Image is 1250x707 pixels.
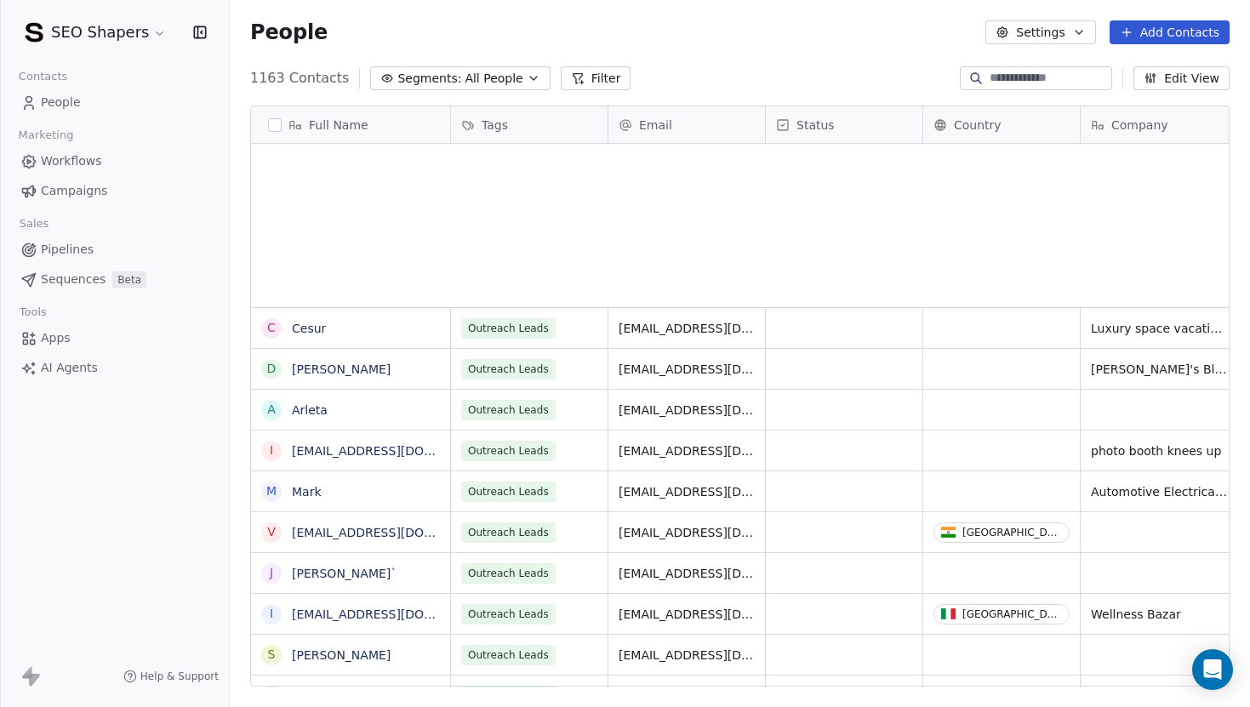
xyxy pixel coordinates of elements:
[41,329,71,347] span: Apps
[292,485,322,499] a: Mark
[14,265,215,294] a: SequencesBeta
[268,646,276,664] div: S
[14,147,215,175] a: Workflows
[292,526,500,539] a: [EMAIL_ADDRESS][DOMAIN_NAME]
[292,322,326,335] a: Cesur
[14,177,215,205] a: Campaigns
[461,482,556,502] span: Outreach Leads
[766,106,922,143] div: Status
[1091,606,1227,623] span: Wellness Bazar
[250,20,328,45] span: People
[11,64,75,89] span: Contacts
[461,359,556,379] span: Outreach Leads
[251,106,450,143] div: Full Name
[461,604,556,624] span: Outreach Leads
[1111,117,1168,134] span: Company
[482,117,508,134] span: Tags
[619,442,755,459] span: [EMAIL_ADDRESS][DOMAIN_NAME]
[451,106,608,143] div: Tags
[251,144,451,687] div: grid
[1091,687,1227,704] span: Mg General Auto Services
[140,670,219,683] span: Help & Support
[461,441,556,461] span: Outreach Leads
[639,117,672,134] span: Email
[270,564,273,582] div: J
[24,22,44,43] img: SEO-Shapers-Favicon.png
[954,117,1002,134] span: Country
[619,361,755,378] span: [EMAIL_ADDRESS][DOMAIN_NAME]
[1110,20,1230,44] button: Add Contacts
[309,117,368,134] span: Full Name
[41,152,102,170] span: Workflows
[11,123,81,148] span: Marketing
[619,524,755,541] span: [EMAIL_ADDRESS][DOMAIN_NAME]
[1192,649,1233,690] div: Open Intercom Messenger
[266,482,277,500] div: M
[14,236,215,264] a: Pipelines
[962,527,1062,539] div: [GEOGRAPHIC_DATA]
[41,182,107,200] span: Campaigns
[962,608,1062,620] div: [GEOGRAPHIC_DATA]
[12,211,56,237] span: Sales
[270,605,273,623] div: i
[41,271,106,288] span: Sequences
[41,359,98,377] span: AI Agents
[461,318,556,339] span: Outreach Leads
[1133,66,1230,90] button: Edit View
[1081,106,1237,143] div: Company
[461,522,556,543] span: Outreach Leads
[267,523,276,541] div: v
[20,18,170,47] button: SEO Shapers
[619,320,755,337] span: [EMAIL_ADDRESS][DOMAIN_NAME]
[923,106,1080,143] div: Country
[619,687,755,704] span: [EMAIL_ADDRESS][DOMAIN_NAME]
[465,70,522,88] span: All People
[561,66,631,90] button: Filter
[292,444,500,458] a: [EMAIL_ADDRESS][DOMAIN_NAME]
[267,319,276,337] div: C
[985,20,1095,44] button: Settings
[619,565,755,582] span: [EMAIL_ADDRESS][DOMAIN_NAME]
[1091,320,1227,337] span: Luxury space vacations home rental
[123,670,219,683] a: Help & Support
[41,241,94,259] span: Pipelines
[267,360,277,378] div: D
[796,117,835,134] span: Status
[619,402,755,419] span: [EMAIL_ADDRESS][DOMAIN_NAME]
[619,647,755,664] span: [EMAIL_ADDRESS][DOMAIN_NAME]
[267,401,276,419] div: A
[270,442,273,459] div: i
[397,70,461,88] span: Segments:
[461,563,556,584] span: Outreach Leads
[619,606,755,623] span: [EMAIL_ADDRESS][DOMAIN_NAME]
[619,483,755,500] span: [EMAIL_ADDRESS][DOMAIN_NAME]
[461,400,556,420] span: Outreach Leads
[41,94,81,111] span: People
[112,271,146,288] span: Beta
[14,88,215,117] a: People
[14,324,215,352] a: Apps
[14,354,215,382] a: AI Agents
[461,686,556,706] span: Outreach Leads
[292,567,397,580] a: [PERSON_NAME]`
[51,21,149,43] span: SEO Shapers
[1091,483,1227,500] span: Automotive Electrical Designs
[292,403,328,417] a: Arleta
[292,362,391,376] a: [PERSON_NAME]
[1091,442,1227,459] span: photo booth knees up
[608,106,765,143] div: Email
[250,68,349,88] span: 1163 Contacts
[292,607,500,621] a: [EMAIL_ADDRESS][DOMAIN_NAME]
[1091,361,1227,378] span: [PERSON_NAME]'s Blue Mountain Retreat
[292,648,391,662] a: [PERSON_NAME]
[12,299,54,325] span: Tools
[266,687,277,704] div: m
[461,645,556,665] span: Outreach Leads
